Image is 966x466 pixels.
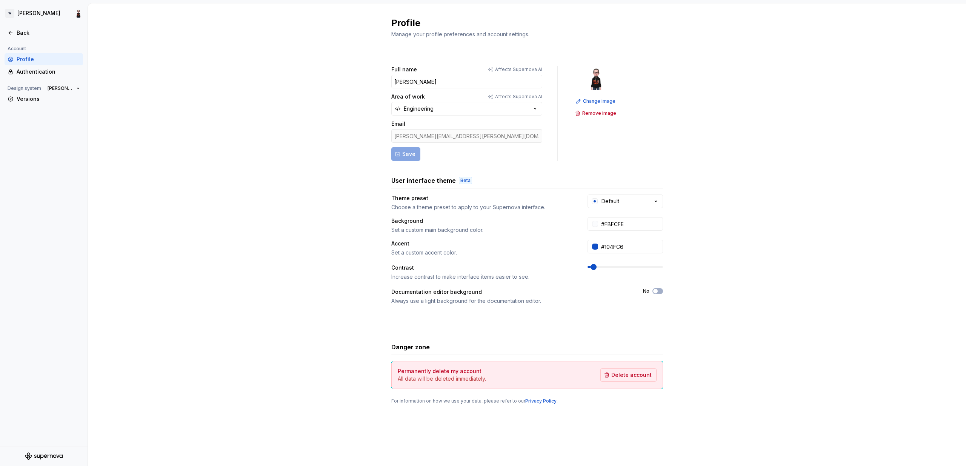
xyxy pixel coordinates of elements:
[17,68,80,76] div: Authentication
[25,452,63,460] svg: Supernova Logo
[391,249,574,256] div: Set a custom accent color.
[17,9,60,17] div: [PERSON_NAME]
[391,288,629,296] div: Documentation editor background
[601,198,619,205] div: Default
[5,44,29,53] div: Account
[598,217,663,231] input: #FFFFFF
[582,110,616,116] span: Remove image
[391,194,574,202] div: Theme preset
[5,9,14,18] div: W
[5,84,44,93] div: Design system
[391,66,417,73] label: Full name
[5,27,83,39] a: Back
[391,17,654,29] h2: Profile
[391,343,430,352] h3: Danger zone
[495,94,542,100] p: Affects Supernova AI
[391,217,574,225] div: Background
[583,98,615,104] span: Change image
[584,66,608,90] img: Adam
[573,108,620,119] button: Remove image
[611,371,652,379] span: Delete account
[391,93,425,100] label: Area of work
[5,93,83,105] a: Versions
[17,29,80,37] div: Back
[391,120,405,128] label: Email
[48,85,74,91] span: [PERSON_NAME]
[391,264,574,272] div: Contrast
[391,31,529,37] span: Manage your profile preferences and account settings.
[17,56,80,63] div: Profile
[404,105,434,113] div: Engineering
[643,288,649,294] label: No
[391,398,663,404] div: For information on how we use your data, please refer to our .
[391,204,574,211] div: Choose a theme preset to apply to your Supernova interface.
[2,5,86,22] button: W[PERSON_NAME]Adam
[391,273,574,281] div: Increase contrast to make interface items easier to see.
[5,53,83,65] a: Profile
[391,240,574,247] div: Accent
[74,9,83,18] img: Adam
[574,96,619,106] button: Change image
[588,194,663,208] button: Default
[398,375,486,383] p: All data will be deleted immediately.
[391,176,456,185] h3: User interface theme
[17,95,80,103] div: Versions
[525,398,557,404] a: Privacy Policy
[391,297,629,305] div: Always use a light background for the documentation editor.
[459,177,472,184] div: Beta
[600,368,657,382] button: Delete account
[495,66,542,73] p: Affects Supernova AI
[598,240,663,253] input: #104FC6
[391,226,574,234] div: Set a custom main background color.
[398,367,481,375] h4: Permanently delete my account
[5,66,83,78] a: Authentication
